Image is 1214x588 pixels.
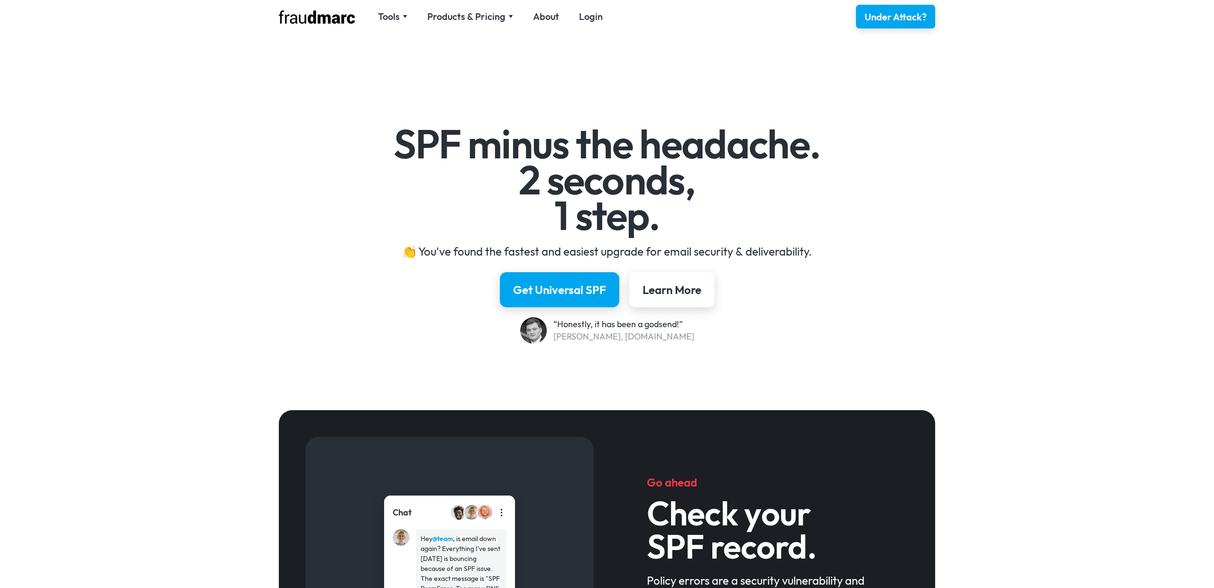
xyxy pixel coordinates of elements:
a: Get Universal SPF [500,272,619,307]
a: About [533,10,559,23]
h3: Check your SPF record. [647,496,883,563]
h5: Go ahead [647,475,883,490]
div: 👏 You've found the fastest and easiest upgrade for email security & deliverability. [332,244,883,259]
div: [PERSON_NAME], [DOMAIN_NAME] [553,331,694,343]
a: Login [579,10,603,23]
div: Products & Pricing [427,10,506,23]
div: Get Universal SPF [513,282,606,297]
div: Products & Pricing [427,10,513,23]
strong: @team [432,534,453,543]
div: Tools [378,10,400,23]
div: Under Attack? [865,10,927,24]
div: Chat [393,506,412,519]
div: “Honestly, it has been a godsend!” [553,318,694,331]
a: Learn More [629,272,715,307]
div: Learn More [643,282,701,297]
a: Under Attack? [856,5,935,28]
h1: SPF minus the headache. 2 seconds, 1 step. [332,126,883,234]
div: Tools [378,10,407,23]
